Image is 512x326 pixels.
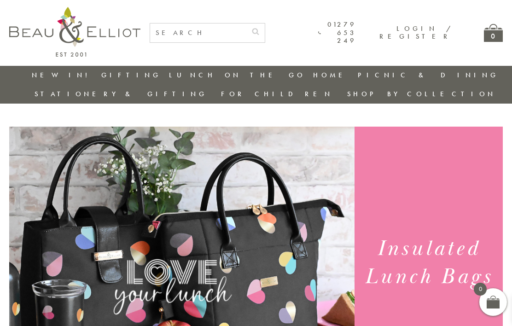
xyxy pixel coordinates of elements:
[313,70,350,80] a: Home
[318,21,356,45] a: 01279 653 249
[362,235,495,291] h1: Insulated Lunch Bags
[474,283,487,296] span: 0
[32,70,93,80] a: New in!
[35,89,207,99] a: Stationery & Gifting
[150,23,246,42] input: SEARCH
[358,70,499,80] a: Picnic & Dining
[379,24,452,41] a: Login / Register
[221,89,333,99] a: For Children
[169,70,305,80] a: Lunch On The Go
[101,70,161,80] a: Gifting
[347,89,496,99] a: Shop by collection
[484,24,503,42] a: 0
[9,7,140,57] img: logo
